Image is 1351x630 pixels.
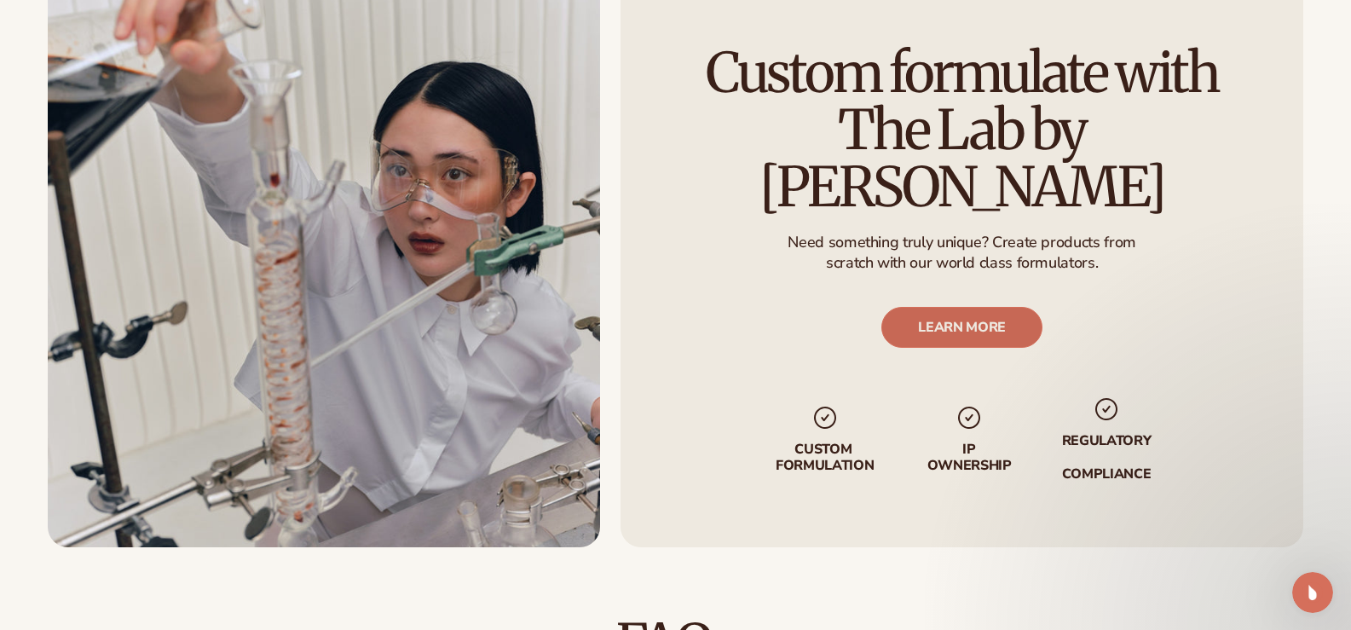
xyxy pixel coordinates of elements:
iframe: Intercom live chat [1292,572,1333,613]
p: Custom formulation [771,442,878,474]
p: IP Ownership [926,442,1013,474]
p: Need something truly unique? Create products from [788,233,1135,252]
img: checkmark_svg [811,404,838,431]
a: LEARN MORE [881,307,1042,348]
img: checkmark_svg [956,404,983,431]
h2: Custom formulate with The Lab by [PERSON_NAME] [668,44,1256,217]
p: scratch with our world class formulators. [788,253,1135,273]
p: regulatory compliance [1060,433,1152,483]
img: checkmark_svg [1093,396,1120,423]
